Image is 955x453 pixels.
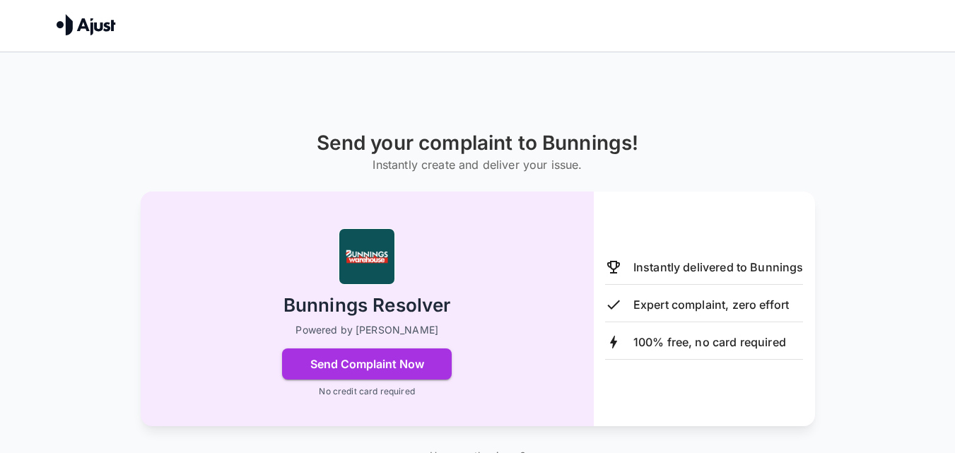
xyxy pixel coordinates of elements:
[633,259,804,276] p: Instantly delivered to Bunnings
[339,228,395,285] img: Bunnings
[295,323,438,337] p: Powered by [PERSON_NAME]
[633,296,789,313] p: Expert complaint, zero effort
[319,385,414,398] p: No credit card required
[57,14,116,35] img: Ajust
[282,348,452,380] button: Send Complaint Now
[317,155,639,175] h6: Instantly create and deliver your issue.
[283,293,451,318] h2: Bunnings Resolver
[633,334,786,351] p: 100% free, no card required
[317,131,639,155] h1: Send your complaint to Bunnings!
